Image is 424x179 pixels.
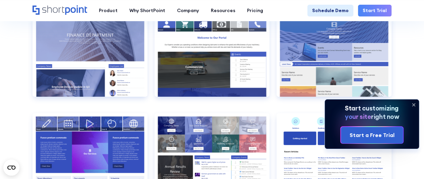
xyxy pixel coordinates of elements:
[205,5,241,16] a: Resources
[155,14,269,106] a: Intranet Layout 2
[99,7,118,14] div: Product
[171,5,205,16] a: Company
[177,7,199,14] div: Company
[277,14,391,106] a: Intranet Layout 3
[123,5,171,16] a: Why ShortPoint
[93,5,123,16] a: Product
[129,7,165,14] div: Why ShortPoint
[241,5,269,16] a: Pricing
[211,7,235,14] div: Resources
[341,127,403,143] a: Start a Free Trial
[390,147,424,179] iframe: Chat Widget
[3,160,19,176] button: Open CMP widget
[33,5,87,15] a: Home
[349,131,394,139] div: Start a Free Trial
[307,5,353,16] a: Schedule Demo
[33,14,147,106] a: Intranet Layout
[247,7,263,14] div: Pricing
[358,5,391,16] a: Start Trial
